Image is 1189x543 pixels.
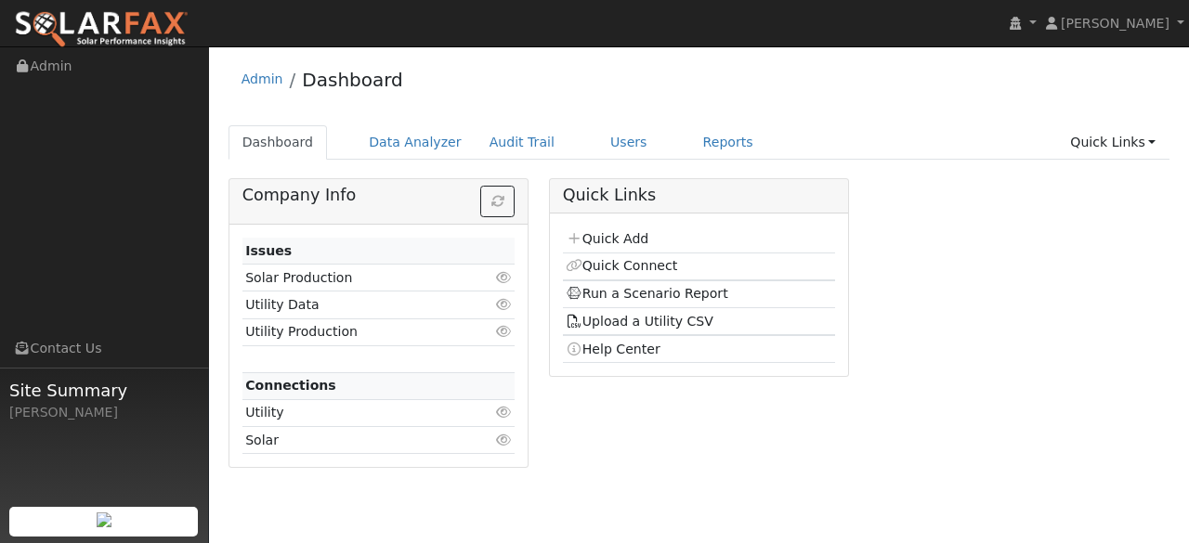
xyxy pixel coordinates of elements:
td: Solar Production [242,265,471,291]
a: Quick Connect [566,258,677,273]
a: Upload a Utility CSV [566,314,713,329]
img: retrieve [97,512,111,527]
a: Audit Trail [476,125,568,160]
a: Users [596,125,661,160]
img: SolarFax [14,10,189,49]
i: Click to view [495,298,512,311]
span: Site Summary [9,378,199,403]
h5: Quick Links [563,186,836,205]
td: Solar [242,427,471,454]
a: Help Center [566,342,660,356]
i: Click to view [495,406,512,419]
a: Dashboard [229,125,328,160]
strong: Issues [245,243,292,258]
td: Utility Production [242,318,471,345]
i: Click to view [495,271,512,284]
a: Data Analyzer [355,125,476,160]
i: Click to view [495,325,512,338]
span: [PERSON_NAME] [1061,16,1169,31]
td: Utility Data [242,291,471,318]
a: Admin [242,71,283,86]
i: Click to view [495,433,512,446]
a: Run a Scenario Report [566,286,728,301]
a: Reports [689,125,767,160]
a: Quick Add [566,231,648,246]
a: Dashboard [302,69,403,91]
td: Utility [242,399,471,426]
div: [PERSON_NAME] [9,403,199,422]
strong: Connections [245,378,336,393]
a: Quick Links [1056,125,1169,160]
h5: Company Info [242,186,516,205]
